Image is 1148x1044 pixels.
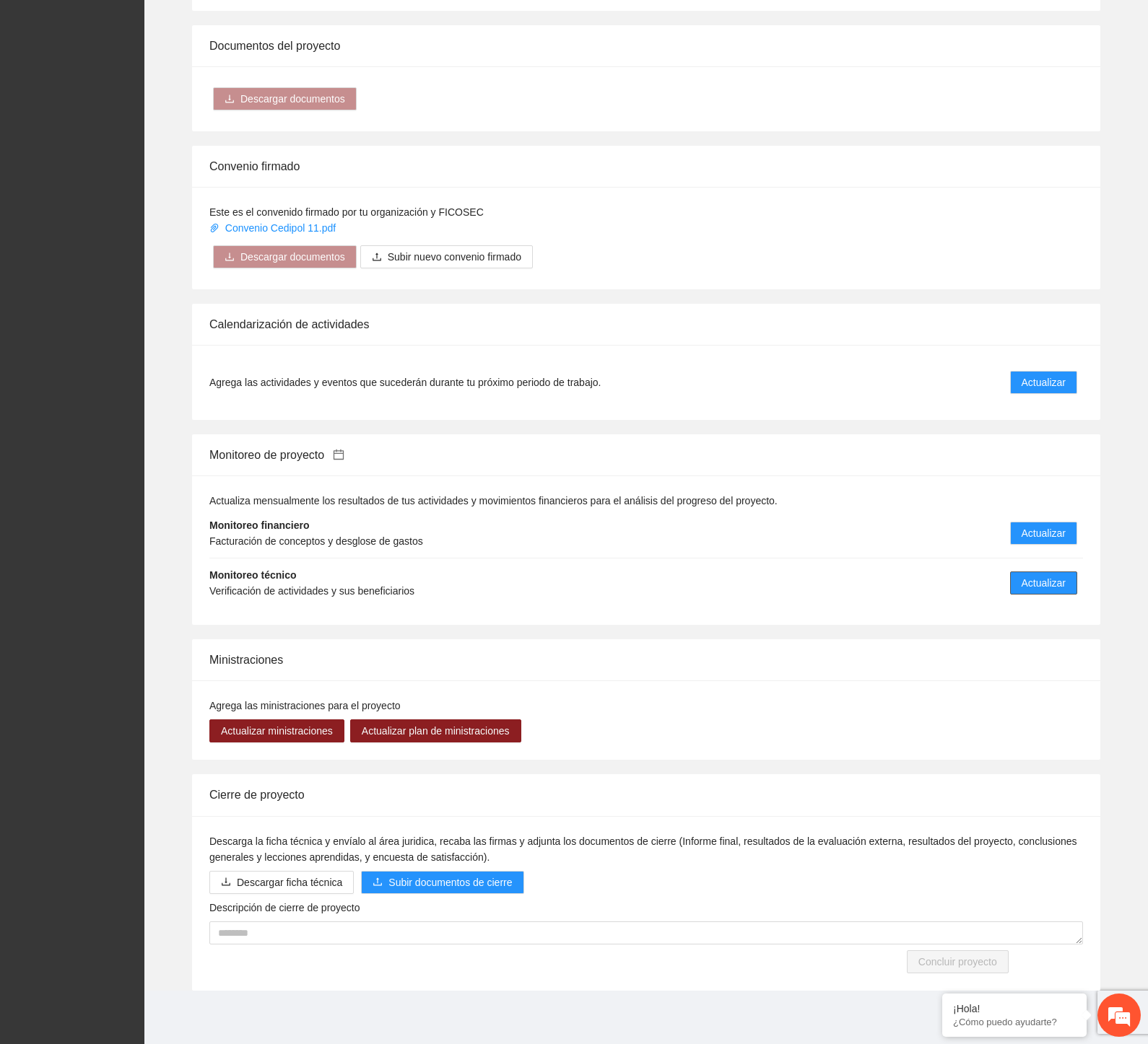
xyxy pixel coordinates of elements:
[209,719,344,742] button: Actualizar ministraciones
[225,252,235,263] span: download
[209,206,484,218] span: Este es el convenido firmado por tu organización y FICOSEC
[209,25,1083,66] div: Documentos del proyecto
[361,871,523,894] button: uploadSubir documentos de cierre
[209,223,219,233] span: paper-clip
[372,252,382,263] span: upload
[1022,525,1066,541] span: Actualizar
[209,569,297,581] strong: Monitoreo técnico
[209,304,1083,345] div: Calendarización de actividades
[1010,522,1077,545] button: Actualizar
[1022,575,1066,591] span: Actualizar
[209,900,360,916] label: Descripción de cierre de proyecto
[209,535,423,547] span: Facturación de conceptos y desglose de gastos
[1022,374,1066,390] span: Actualizar
[333,449,344,460] span: calendar
[907,950,1009,973] button: Concluir proyecto
[240,91,345,107] span: Descargar documentos
[953,1017,1076,1027] p: ¿Cómo puedo ayudarte?
[84,193,199,338] span: Estamos en línea.
[388,249,521,265] span: Subir nuevo convenio firmado
[209,222,339,234] a: Convenio Cedipol 11.pdf
[209,725,344,737] a: Actualizar ministraciones
[7,394,275,444] textarea: Escriba su mensaje y pulse “Intro”
[209,921,1083,944] textarea: Descripción de cierre de proyecto
[350,725,521,737] a: Actualizar plan de ministraciones
[237,7,271,42] div: Minimizar ventana de chat en vivo
[350,719,521,742] button: Actualizar plan de ministraciones
[209,774,1083,815] div: Cierre de proyecto
[209,871,354,894] button: downloadDescargar ficha técnica
[225,94,235,105] span: download
[324,449,344,461] a: calendar
[209,877,354,888] a: downloadDescargar ficha técnica
[361,877,523,888] span: uploadSubir documentos de cierre
[221,877,231,888] span: download
[209,835,1077,863] span: Descarga la ficha técnica y envíalo al área juridica, recaba las firmas y adjunta los documentos ...
[360,245,533,268] button: uploadSubir nuevo convenio firmado
[221,723,333,739] span: Actualizar ministraciones
[209,700,401,711] span: Agrega las ministraciones para el proyecto
[237,874,342,890] span: Descargar ficha técnica
[209,639,1083,680] div: Ministraciones
[213,87,357,110] button: downloadDescargar documentos
[209,495,778,506] span: Actualiza mensualmente los resultados de tus actividades y movimientos financieros para el anális...
[240,249,345,265] span: Descargar documentos
[209,519,309,531] strong: Monitoreo financiero
[360,251,533,263] span: uploadSubir nuevo convenio firmado
[209,434,1083,475] div: Monitoreo de proyecto
[1010,571,1077,595] button: Actualizar
[209,146,1083,187] div: Convenio firmado
[75,74,243,92] div: Chatee con nosotros ahora
[209,585,414,597] span: Verificación de actividades y sus beneficiarios
[953,1003,1076,1014] div: ¡Hola!
[213,245,357,268] button: downloadDescargar documentos
[1010,371,1077,394] button: Actualizar
[209,374,601,390] span: Agrega las actividades y eventos que sucederán durante tu próximo periodo de trabajo.
[362,723,510,739] span: Actualizar plan de ministraciones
